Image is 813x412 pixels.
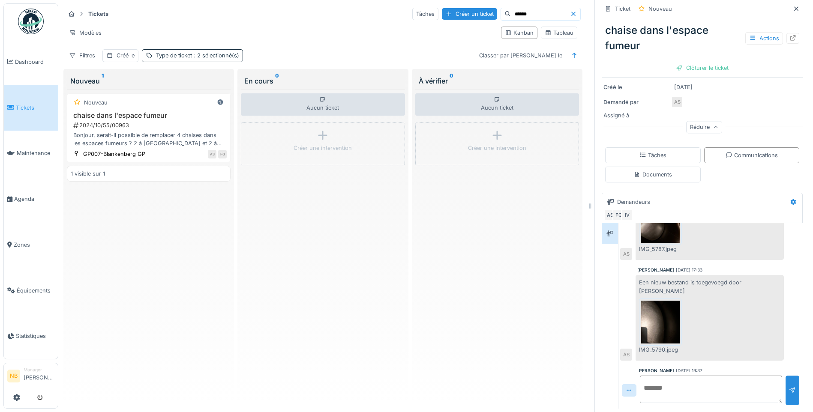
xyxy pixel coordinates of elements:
div: Type de ticket [156,51,239,60]
div: 2024/10/55/00963 [72,121,227,129]
li: [PERSON_NAME] [24,367,54,385]
div: En cours [244,76,401,86]
div: Créé le [117,51,135,60]
span: Statistiques [16,332,54,340]
div: Modèles [65,27,105,39]
div: AS [620,248,632,260]
div: Een nieuw bestand is toegevoegd door [PERSON_NAME] [636,275,784,361]
a: Dashboard [4,39,58,85]
a: Statistiques [4,313,58,359]
strong: Tickets [85,10,112,18]
div: Nouveau [84,99,108,107]
a: Agenda [4,176,58,222]
a: Maintenance [4,131,58,176]
div: Créé le [603,83,668,91]
div: Demandeurs [617,198,650,206]
h3: chaise dans l'espace fumeur [71,111,227,119]
div: Assigné à [603,111,668,119]
div: FG [218,150,227,158]
div: [DATE] 17:33 [676,267,702,273]
sup: 1 [102,76,104,86]
div: 1 visible sur 1 [71,170,105,178]
div: [DATE] [674,83,693,91]
li: NB [7,370,20,382]
sup: 0 [275,76,279,86]
a: Tickets [4,85,58,131]
div: FG [612,209,624,221]
div: IV [621,209,633,221]
img: Badge_color-CXgf-gQk.svg [18,9,44,34]
div: AS [604,209,616,221]
div: Réduire [686,121,722,134]
div: Créer un ticket [442,8,497,20]
span: Équipements [17,287,54,295]
div: Créer une intervention [468,144,526,152]
div: Manager [24,367,54,373]
div: [PERSON_NAME] [637,267,674,273]
div: À vérifier [419,76,576,86]
div: Aucun ticket [241,93,405,116]
div: Demandé par [603,98,668,106]
div: IMG_5790.jpeg [639,346,682,354]
span: : 2 sélectionné(s) [192,52,239,59]
div: Documents [634,170,672,179]
div: Kanban [505,29,534,37]
img: mhrfgsl1jb9mijjdyjy1caaq3g7c [641,301,680,343]
div: Tâches [412,8,438,20]
div: GP007-Blankenberg GP [83,150,145,158]
span: Agenda [14,195,54,203]
div: Nouveau [648,5,672,13]
div: AS [620,349,632,361]
div: Tâches [639,151,666,159]
span: Zones [14,241,54,249]
div: Ticket [615,5,630,13]
sup: 0 [450,76,453,86]
a: Zones [4,222,58,268]
div: AS [671,96,683,108]
div: Aucun ticket [415,93,579,116]
span: Maintenance [17,149,54,157]
div: Tableau [545,29,573,37]
div: AS [208,150,216,158]
div: chaise dans l'espace fumeur [602,19,803,57]
div: Filtres [65,49,99,62]
div: Nouveau [70,76,227,86]
a: Équipements [4,268,58,313]
a: NB Manager[PERSON_NAME] [7,367,54,387]
div: Bonjour, serait-il possible de remplacer 4 chaises dans les espaces fumeurs ? 2 à [GEOGRAPHIC_DAT... [71,131,227,147]
span: Tickets [16,104,54,112]
div: [PERSON_NAME] [637,367,674,374]
div: Communications [726,151,778,159]
div: Clôturer le ticket [672,62,732,74]
div: IMG_5787.jpeg [639,245,682,253]
div: Actions [745,32,783,45]
div: [DATE] 19:37 [676,367,702,374]
div: Classer par [PERSON_NAME] le [475,49,566,62]
div: Créer une intervention [294,144,352,152]
span: Dashboard [15,58,54,66]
